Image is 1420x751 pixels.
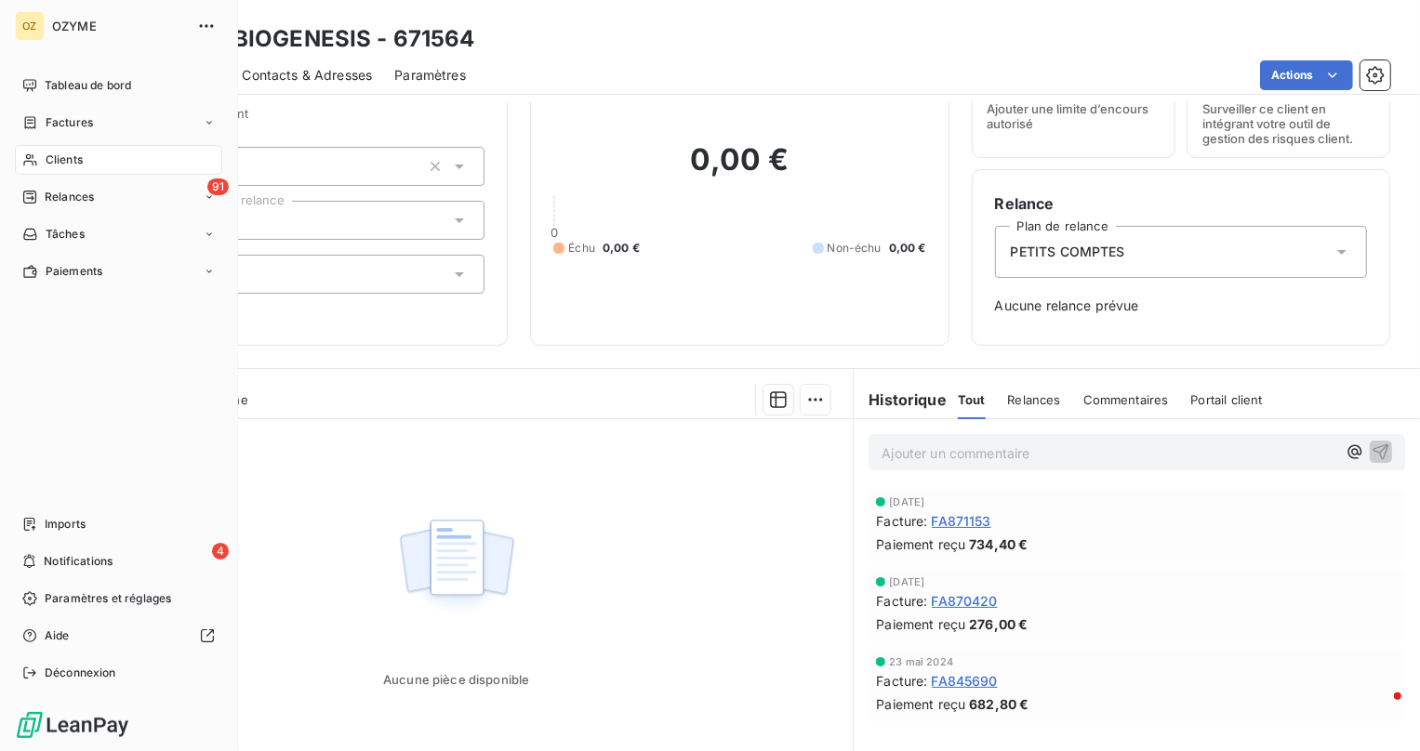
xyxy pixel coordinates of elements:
span: Déconnexion [45,665,116,681]
span: Relances [45,189,94,205]
span: Tâches [46,226,85,243]
span: Surveiller ce client en intégrant votre outil de gestion des risques client. [1202,101,1374,146]
span: Paiements [46,263,102,280]
span: Non-échu [828,240,882,257]
span: Ajouter une limite d’encours autorisé [988,101,1160,131]
span: FA845690 [932,671,998,691]
span: 734,40 € [969,534,1028,554]
span: OZYME [52,19,186,33]
span: 682,80 € [969,694,1029,714]
span: 91 [207,178,229,195]
span: [DATE] [889,576,924,587]
h6: Relance [995,192,1367,215]
img: Empty state [397,509,516,625]
h3: CORE BIOGENESIS - 671564 [164,22,475,56]
a: Aide [15,621,222,651]
span: Tout [958,392,986,407]
span: 0,00 € [889,240,926,257]
div: OZ [15,11,45,41]
span: 0 [551,225,558,240]
span: Aide [45,627,70,644]
span: 0,00 € [603,240,640,257]
span: Paiement reçu [876,614,965,634]
span: Paramètres [394,66,466,85]
span: Notifications [44,553,113,570]
span: Portail client [1191,392,1263,407]
span: 23 mai 2024 [889,656,953,667]
span: Clients [46,152,83,168]
span: Aucune relance prévue [995,296,1367,315]
span: Échu [568,240,595,257]
span: Aucune pièce disponible [383,672,529,687]
span: Commentaires [1083,392,1169,407]
span: 276,00 € [969,614,1028,634]
h2: 0,00 € [553,141,925,197]
span: Facture : [876,591,927,611]
span: Facture : [876,671,927,691]
iframe: Intercom live chat [1357,688,1401,732]
span: Relances [1008,392,1061,407]
button: Actions [1260,60,1353,90]
span: [DATE] [889,496,924,507]
span: Factures [46,114,93,131]
span: Contacts & Adresses [242,66,372,85]
h6: Historique [854,389,947,411]
span: Tableau de bord [45,77,131,94]
span: Facture : [876,511,927,531]
img: Logo LeanPay [15,710,130,740]
span: Paramètres et réglages [45,590,171,607]
span: Imports [45,516,86,533]
span: PETITS COMPTES [1011,243,1125,261]
span: Paiement reçu [876,694,965,714]
span: FA871153 [932,511,991,531]
span: Propriétés Client [150,106,484,132]
span: 4 [212,543,229,560]
span: Paiement reçu [876,534,965,554]
span: FA870420 [932,591,998,611]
